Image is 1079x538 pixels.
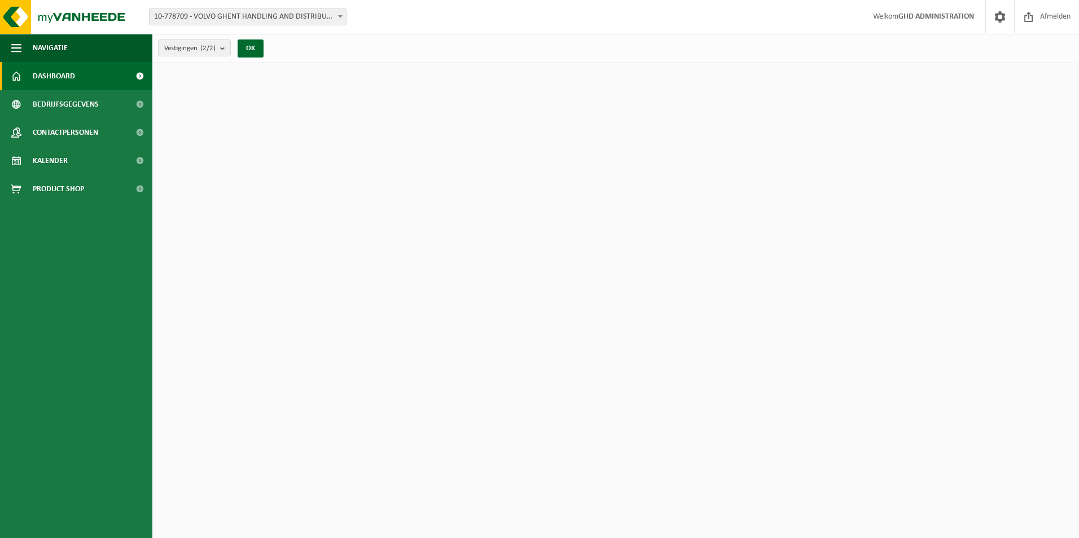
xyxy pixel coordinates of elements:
span: 10-778709 - VOLVO GHENT HANDLING AND DISTRIBUTION - DESTELDONK [149,8,346,25]
count: (2/2) [200,45,216,52]
button: Vestigingen(2/2) [158,39,231,56]
span: Dashboard [33,62,75,90]
span: Contactpersonen [33,118,98,147]
button: OK [238,39,264,58]
span: Product Shop [33,175,84,203]
strong: GHD ADMINISTRATION [898,12,974,21]
span: Bedrijfsgegevens [33,90,99,118]
span: Vestigingen [164,40,216,57]
span: Kalender [33,147,68,175]
span: 10-778709 - VOLVO GHENT HANDLING AND DISTRIBUTION - DESTELDONK [150,9,346,25]
span: Navigatie [33,34,68,62]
